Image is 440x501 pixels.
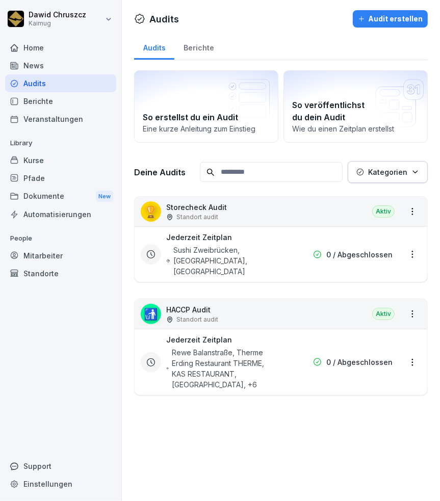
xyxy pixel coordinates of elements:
[292,123,419,134] p: Wie du einen Zeitplan erstellst
[5,457,116,475] div: Support
[134,34,174,60] a: Audits
[166,334,232,345] h3: Jederzeit Zeitplan
[5,205,116,223] a: Automatisierungen
[166,245,265,277] div: Sushi Zweibrücken, [GEOGRAPHIC_DATA], [GEOGRAPHIC_DATA]
[134,70,278,143] a: So erstellst du ein AuditEine kurze Anleitung zum Einstieg
[5,135,116,151] p: Library
[176,213,218,222] p: Standort audit
[5,92,116,110] a: Berichte
[5,39,116,57] a: Home
[372,205,395,218] div: Aktiv
[134,167,195,178] h3: Deine Audits
[29,20,86,27] p: Kaimug
[292,99,419,123] h2: So veröffentlichst du dein Audit
[5,247,116,265] a: Mitarbeiter
[176,315,218,324] p: Standort audit
[174,34,223,60] a: Berichte
[5,265,116,282] a: Standorte
[96,191,113,202] div: New
[368,167,407,177] p: Kategorien
[149,12,179,26] h1: Audits
[143,111,270,123] h2: So erstellst du ein Audit
[166,232,232,243] h3: Jederzeit Zeitplan
[5,74,116,92] a: Audits
[5,151,116,169] a: Kurse
[29,11,86,19] p: Dawid Chruszcz
[358,13,423,24] div: Audit erstellen
[353,10,428,28] button: Audit erstellen
[141,304,161,324] div: 🚮
[5,110,116,128] a: Veranstaltungen
[141,201,161,222] div: 🏆
[166,304,218,315] p: HACCP Audit
[5,230,116,247] p: People
[326,357,393,367] p: 0 / Abgeschlossen
[348,161,428,183] button: Kategorien
[5,169,116,187] a: Pfade
[166,202,227,213] p: Storecheck Audit
[143,123,270,134] p: Eine kurze Anleitung zum Einstieg
[372,308,395,320] div: Aktiv
[166,347,265,390] div: Rewe Balanstraße, Therme Erding Restaurant THERME, KAS RESTAURANT, [GEOGRAPHIC_DATA] , +6
[5,187,116,206] div: Dokumente
[5,57,116,74] a: News
[326,249,393,260] p: 0 / Abgeschlossen
[5,187,116,206] a: DokumenteNew
[5,475,116,493] a: Einstellungen
[283,70,428,143] a: So veröffentlichst du dein AuditWie du einen Zeitplan erstellst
